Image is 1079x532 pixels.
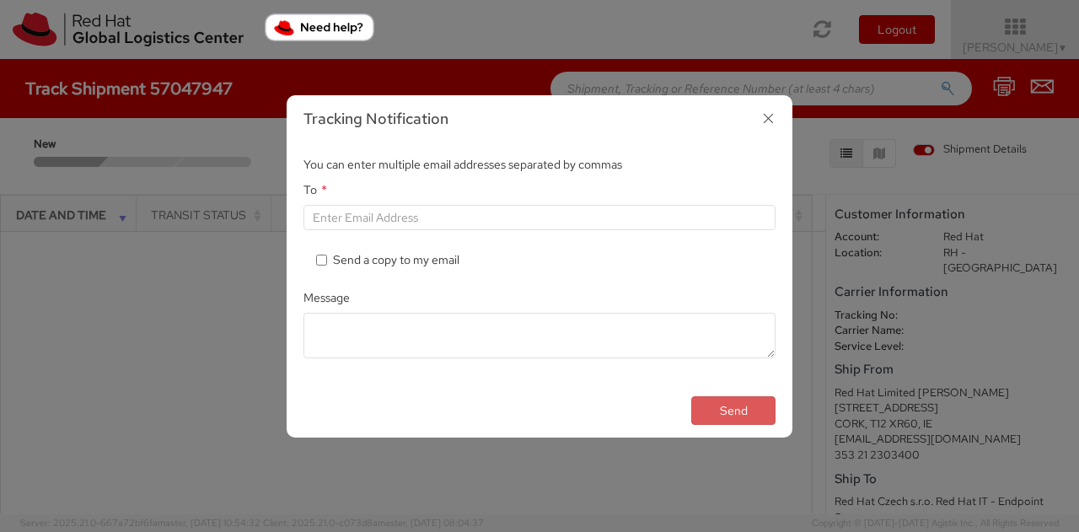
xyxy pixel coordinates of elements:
[303,290,350,305] span: Message
[303,108,776,130] h3: Tracking Notification
[316,251,462,268] label: Send a copy to my email
[303,205,776,230] input: Enter Email Address
[265,13,374,41] button: Need help?
[303,156,776,173] p: You can enter multiple email addresses separated by commas
[691,396,776,425] button: Send
[316,255,327,266] input: Send a copy to my email
[303,182,317,197] span: To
